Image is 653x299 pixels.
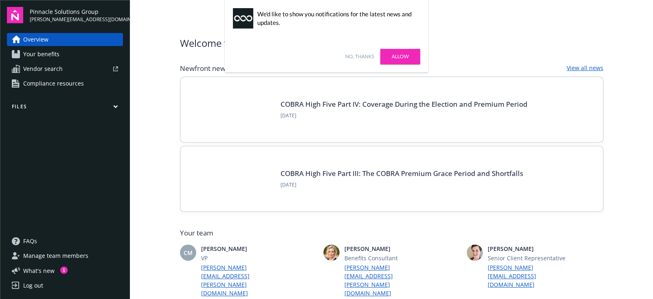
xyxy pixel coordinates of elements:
[7,48,123,61] a: Your benefits
[201,244,281,253] span: [PERSON_NAME]
[7,7,23,23] img: navigator-logo.svg
[344,254,424,262] span: Benefits Consultant
[344,263,424,297] a: [PERSON_NAME][EMAIL_ADDRESS][PERSON_NAME][DOMAIN_NAME]
[23,62,63,75] span: Vendor search
[345,53,374,60] a: No, thanks
[280,112,528,119] span: [DATE]
[180,64,229,73] span: Newfront news
[180,228,603,238] span: Your team
[23,266,55,275] span: What ' s new
[30,7,123,23] button: Pinnacle Solutions Group[PERSON_NAME][EMAIL_ADDRESS][DOMAIN_NAME]
[323,244,340,261] img: photo
[280,169,523,178] a: COBRA High Five Part III: The COBRA Premium Grace Period and Shortfalls
[380,49,420,64] a: Allow
[23,33,48,46] span: Overview
[7,77,123,90] a: Compliance resources
[7,33,123,46] a: Overview
[280,99,528,109] a: COBRA High Five Part IV: Coverage During the Election and Premium Period
[30,7,123,16] span: Pinnacle Solutions Group
[201,254,281,262] span: VP
[488,254,568,262] span: Senior Client Representative
[23,235,37,248] span: FAQs
[193,90,271,129] img: BLOG-Card Image - Compliance - COBRA High Five Pt 4 - 09-04-25.jpg
[184,248,193,257] span: CM
[201,263,281,297] a: [PERSON_NAME][EMAIL_ADDRESS][PERSON_NAME][DOMAIN_NAME]
[7,249,123,262] a: Manage team members
[23,249,88,262] span: Manage team members
[30,16,123,23] span: [PERSON_NAME][EMAIL_ADDRESS][DOMAIN_NAME]
[257,10,416,27] div: We'd like to show you notifications for the latest news and updates.
[180,36,280,51] span: Welcome to Navigator
[23,77,84,90] span: Compliance resources
[488,244,568,253] span: [PERSON_NAME]
[7,266,68,275] button: What's new1
[344,244,424,253] span: [PERSON_NAME]
[7,235,123,248] a: FAQs
[7,103,123,113] button: Files
[567,64,603,73] a: View all news
[7,62,123,75] a: Vendor search
[60,266,68,274] div: 1
[280,181,523,189] span: [DATE]
[193,159,271,198] img: BLOG-Card Image - Compliance - COBRA High Five Pt 3 - 09-03-25.jpg
[23,279,43,292] div: Log out
[23,48,59,61] span: Your benefits
[488,263,568,289] a: [PERSON_NAME][EMAIL_ADDRESS][DOMAIN_NAME]
[467,244,483,261] img: photo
